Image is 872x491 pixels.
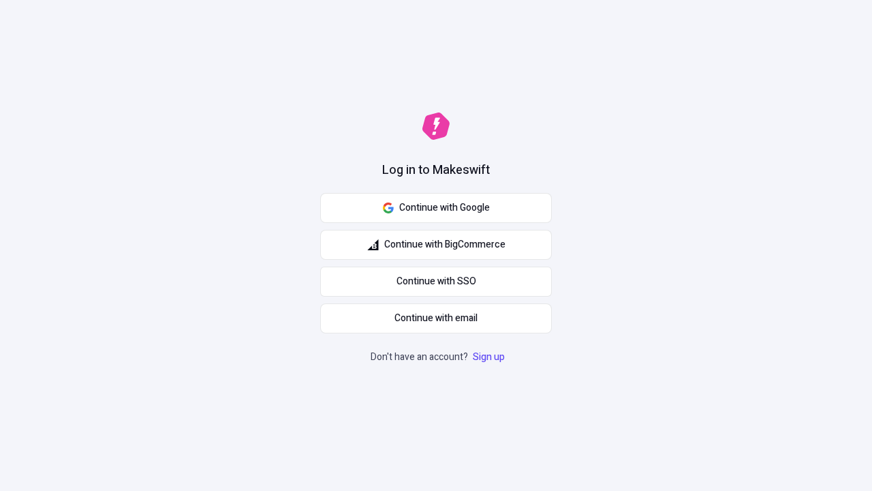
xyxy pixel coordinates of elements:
span: Continue with BigCommerce [384,237,505,252]
a: Sign up [470,350,508,364]
p: Don't have an account? [371,350,508,365]
button: Continue with BigCommerce [320,230,552,260]
a: Continue with SSO [320,267,552,297]
h1: Log in to Makeswift [382,162,490,179]
span: Continue with Google [399,200,490,215]
span: Continue with email [394,311,478,326]
button: Continue with email [320,303,552,333]
button: Continue with Google [320,193,552,223]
